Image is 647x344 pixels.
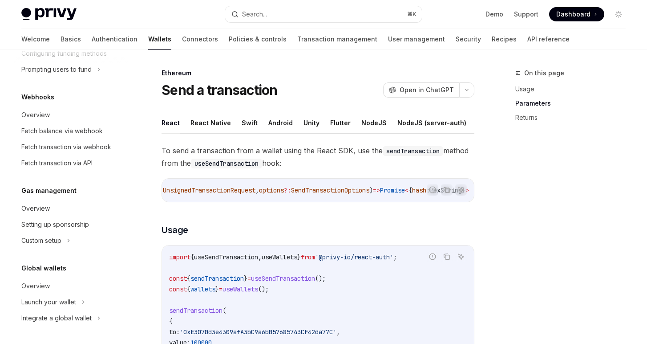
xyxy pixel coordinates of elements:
[190,274,244,283] span: sendTransaction
[369,186,373,194] span: )
[14,217,128,233] a: Setting up sponsorship
[222,285,258,293] span: useWallets
[397,112,466,133] button: NodeJS (server-auth)
[21,142,111,152] div: Fetch transaction via webhook
[455,184,467,196] button: Ask AI
[549,7,604,21] a: Dashboard
[258,285,269,293] span: ();
[14,278,128,294] a: Overview
[441,251,453,262] button: Copy the contents from the code block
[21,281,50,291] div: Overview
[21,235,61,246] div: Custom setup
[21,29,50,50] a: Welcome
[61,29,81,50] a: Basics
[21,313,92,324] div: Integrate a global wallet
[14,123,128,139] a: Fetch balance via webhook
[383,82,459,98] button: Open in ChatGPT
[163,186,255,194] span: UnsignedTransactionRequest
[14,201,128,217] a: Overview
[169,274,187,283] span: const
[297,29,377,50] a: Transaction management
[21,219,89,230] div: Setting up sponsorship
[21,92,54,102] h5: Webhooks
[169,285,187,293] span: const
[229,29,287,50] a: Policies & controls
[21,158,93,168] div: Fetch transaction via API
[485,10,503,19] a: Demo
[148,29,171,50] a: Wallets
[14,233,128,249] button: Custom setup
[303,112,319,133] button: Unity
[455,251,467,262] button: Ask AI
[373,186,380,194] span: =>
[162,144,474,169] span: To send a transaction from a wallet using the React SDK, use the method from the hook:
[515,111,633,125] a: Returns
[215,285,219,293] span: }
[515,82,633,96] a: Usage
[162,224,188,236] span: Usage
[383,146,443,156] code: sendTransaction
[527,29,570,50] a: API reference
[556,10,590,19] span: Dashboard
[21,64,92,75] div: Prompting users to fund
[393,253,397,261] span: ;
[242,9,267,20] div: Search...
[21,203,50,214] div: Overview
[268,112,293,133] button: Android
[361,112,387,133] button: NodeJS
[441,184,453,196] button: Copy the contents from the code block
[21,263,66,274] h5: Global wallets
[187,285,190,293] span: {
[247,274,251,283] span: =
[251,274,315,283] span: useSendTransaction
[405,186,408,194] span: <
[242,112,258,133] button: Swift
[169,253,190,261] span: import
[191,159,262,168] code: useSendTransaction
[492,29,517,50] a: Recipes
[255,186,259,194] span: ,
[225,6,422,22] button: Search...⌘K
[162,69,474,78] div: Ethereum
[14,61,128,78] button: Prompting users to fund
[315,274,326,283] span: ();
[412,186,426,194] span: hash
[162,82,278,98] h1: Send a transaction
[388,29,445,50] a: User management
[407,11,417,18] span: ⌘ K
[21,8,77,20] img: light logo
[315,253,393,261] span: '@privy-io/react-auth'
[259,186,284,194] span: options
[14,155,128,171] a: Fetch transaction via API
[14,139,128,155] a: Fetch transaction via webhook
[187,274,190,283] span: {
[330,112,351,133] button: Flutter
[301,253,315,261] span: from
[14,294,128,310] button: Launch your wallet
[514,10,538,19] a: Support
[291,186,369,194] span: SendTransactionOptions
[380,186,405,194] span: Promise
[297,253,301,261] span: }
[244,274,247,283] span: }
[21,185,77,196] h5: Gas management
[14,310,128,326] button: Integrate a global wallet
[262,253,297,261] span: useWallets
[92,29,137,50] a: Authentication
[219,285,222,293] span: =
[182,29,218,50] a: Connectors
[284,186,291,194] span: ?:
[169,307,222,315] span: sendTransaction
[190,253,194,261] span: {
[21,110,50,120] div: Overview
[524,68,564,78] span: On this page
[427,251,438,262] button: Report incorrect code
[427,184,438,196] button: Report incorrect code
[400,86,454,94] span: Open in ChatGPT
[194,253,258,261] span: useSendTransaction
[456,29,481,50] a: Security
[190,112,231,133] button: React Native
[408,186,412,194] span: {
[258,253,262,261] span: ,
[222,307,226,315] span: (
